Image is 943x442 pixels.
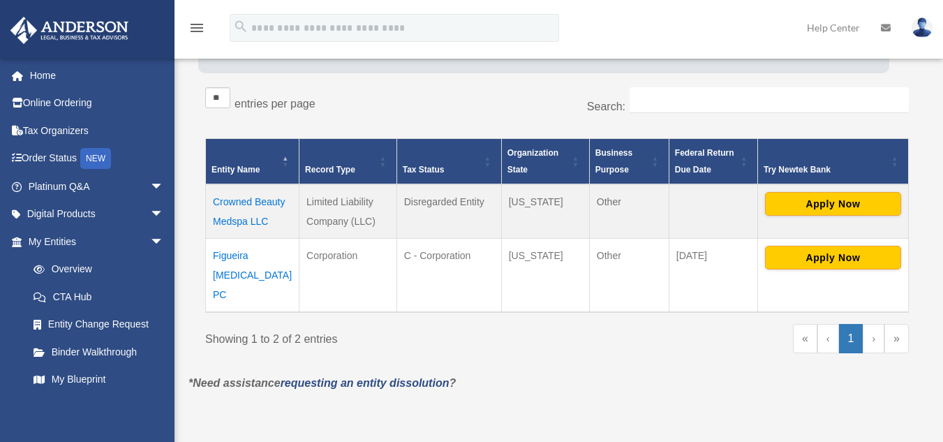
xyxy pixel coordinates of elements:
[206,184,299,239] td: Crowned Beauty Medspa LLC
[10,117,185,145] a: Tax Organizers
[150,228,178,256] span: arrow_drop_down
[150,200,178,229] span: arrow_drop_down
[20,283,178,311] a: CTA Hub
[211,165,260,175] span: Entity Name
[10,89,185,117] a: Online Ordering
[20,366,178,394] a: My Blueprint
[299,239,397,313] td: Corporation
[403,165,445,175] span: Tax Status
[669,239,757,313] td: [DATE]
[765,246,901,270] button: Apply Now
[507,148,558,175] span: Organization State
[765,192,901,216] button: Apply Now
[20,256,171,283] a: Overview
[501,184,589,239] td: [US_STATE]
[793,324,817,353] a: First
[188,20,205,36] i: menu
[10,145,185,173] a: Order StatusNEW
[20,338,178,366] a: Binder Walkthrough
[396,239,501,313] td: C - Corporation
[150,172,178,201] span: arrow_drop_down
[839,324,863,353] a: 1
[20,393,178,421] a: Tax Due Dates
[233,19,248,34] i: search
[188,24,205,36] a: menu
[10,200,185,228] a: Digital Productsarrow_drop_down
[299,184,397,239] td: Limited Liability Company (LLC)
[675,148,734,175] span: Federal Return Due Date
[281,377,450,389] a: requesting an entity dissolution
[80,148,111,169] div: NEW
[6,17,133,44] img: Anderson Advisors Platinum Portal
[10,61,185,89] a: Home
[669,139,757,185] th: Federal Return Due Date: Activate to sort
[587,101,625,112] label: Search:
[757,139,908,185] th: Try Newtek Bank : Activate to sort
[305,165,355,175] span: Record Type
[188,377,456,389] em: *Need assistance ?
[205,324,547,349] div: Showing 1 to 2 of 2 entries
[206,239,299,313] td: Figueira [MEDICAL_DATA] PC
[396,184,501,239] td: Disregarded Entity
[235,98,315,110] label: entries per page
[206,139,299,185] th: Entity Name: Activate to invert sorting
[595,148,632,175] span: Business Purpose
[884,324,909,353] a: Last
[20,311,178,339] a: Entity Change Request
[589,139,669,185] th: Business Purpose: Activate to sort
[396,139,501,185] th: Tax Status: Activate to sort
[299,139,397,185] th: Record Type: Activate to sort
[501,139,589,185] th: Organization State: Activate to sort
[589,239,669,313] td: Other
[863,324,884,353] a: Next
[817,324,839,353] a: Previous
[501,239,589,313] td: [US_STATE]
[912,17,933,38] img: User Pic
[10,172,185,200] a: Platinum Q&Aarrow_drop_down
[764,161,887,178] div: Try Newtek Bank
[589,184,669,239] td: Other
[10,228,178,256] a: My Entitiesarrow_drop_down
